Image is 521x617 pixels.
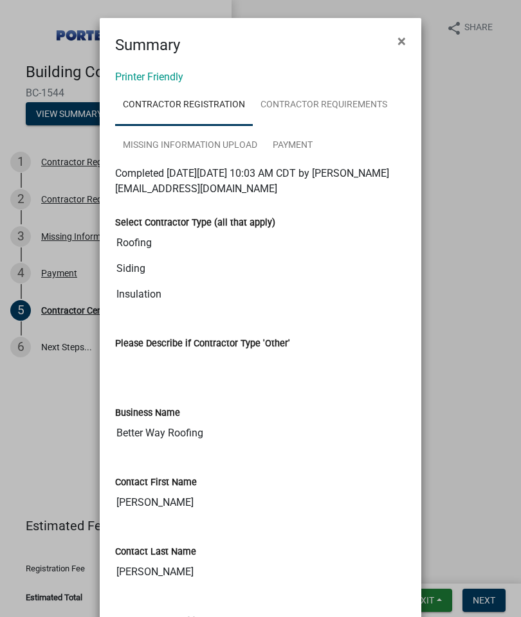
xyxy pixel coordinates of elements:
label: Contact Last Name [115,548,196,557]
label: Select Contractor Type (all that apply) [115,219,275,228]
a: Printer Friendly [115,71,183,83]
a: Contractor Registration [115,85,253,126]
label: Contact First Name [115,478,197,487]
label: Business Name [115,409,180,418]
label: Please Describe if Contractor Type 'Other' [115,339,290,348]
a: Contractor Requirements [253,85,395,126]
a: Payment [265,125,320,166]
span: Completed [DATE][DATE] 10:03 AM CDT by [PERSON_NAME][EMAIL_ADDRESS][DOMAIN_NAME] [115,167,389,195]
h4: Summary [115,33,180,57]
a: Missing Information Upload [115,125,265,166]
span: × [398,32,406,50]
button: Close [387,23,416,59]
